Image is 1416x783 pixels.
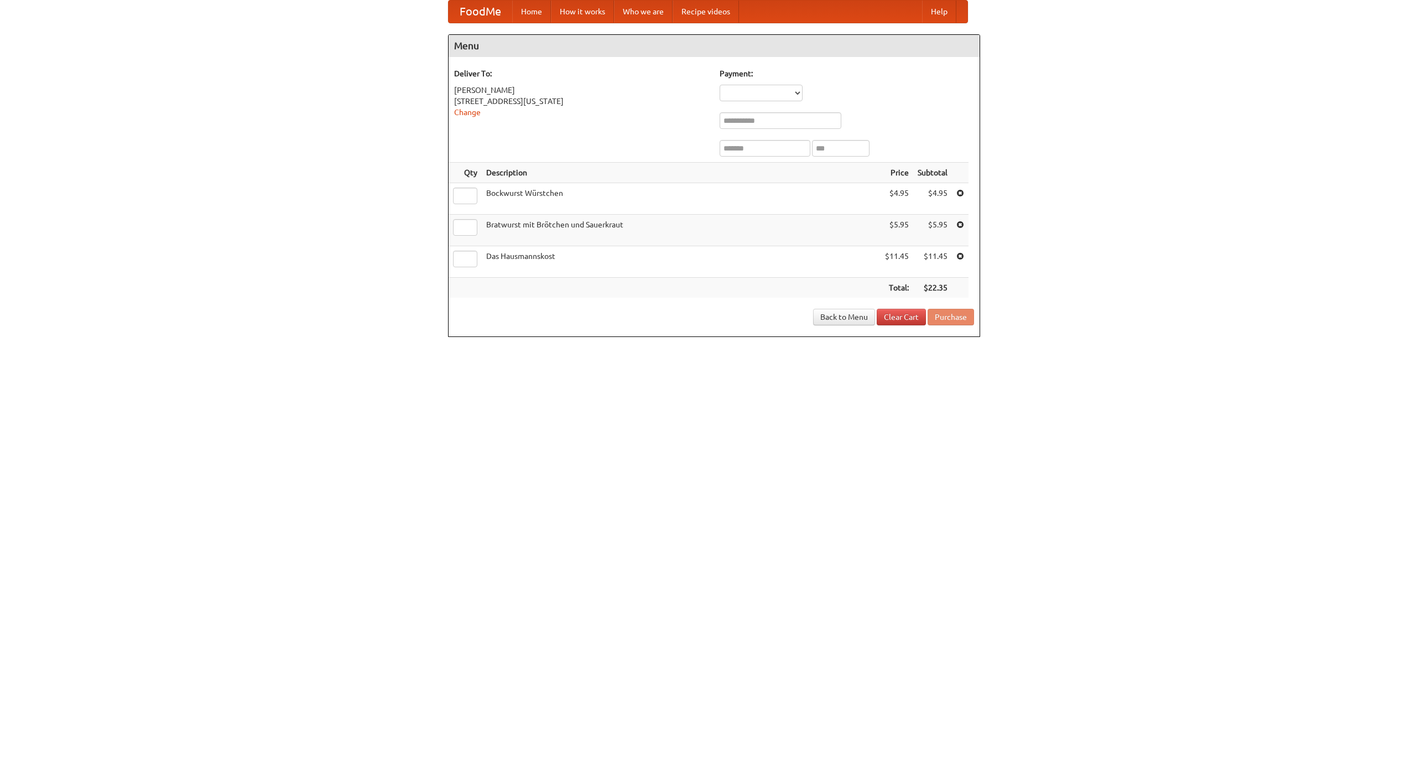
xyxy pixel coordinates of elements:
[881,183,913,215] td: $4.95
[928,309,974,325] button: Purchase
[720,68,974,79] h5: Payment:
[449,163,482,183] th: Qty
[454,108,481,117] a: Change
[614,1,673,23] a: Who we are
[913,183,952,215] td: $4.95
[482,163,881,183] th: Description
[922,1,956,23] a: Help
[913,278,952,298] th: $22.35
[454,85,709,96] div: [PERSON_NAME]
[881,278,913,298] th: Total:
[913,163,952,183] th: Subtotal
[482,246,881,278] td: Das Hausmannskost
[449,1,512,23] a: FoodMe
[881,246,913,278] td: $11.45
[913,246,952,278] td: $11.45
[449,35,980,57] h4: Menu
[881,215,913,246] td: $5.95
[813,309,875,325] a: Back to Menu
[512,1,551,23] a: Home
[881,163,913,183] th: Price
[482,215,881,246] td: Bratwurst mit Brötchen und Sauerkraut
[551,1,614,23] a: How it works
[673,1,739,23] a: Recipe videos
[454,96,709,107] div: [STREET_ADDRESS][US_STATE]
[454,68,709,79] h5: Deliver To:
[877,309,926,325] a: Clear Cart
[482,183,881,215] td: Bockwurst Würstchen
[913,215,952,246] td: $5.95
